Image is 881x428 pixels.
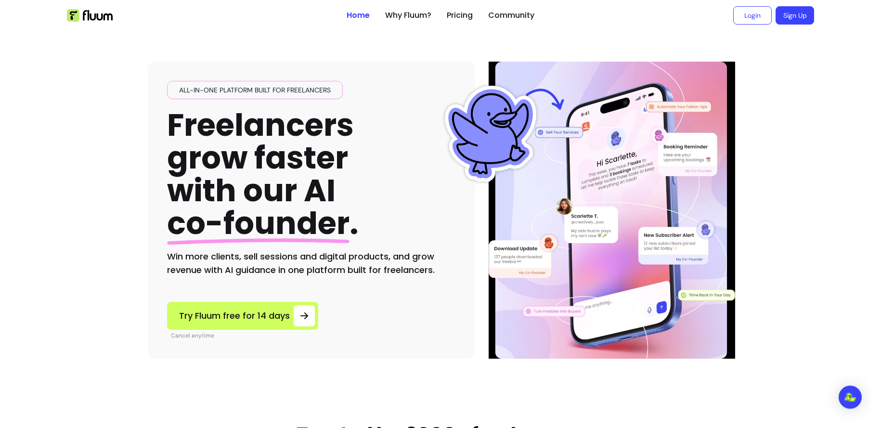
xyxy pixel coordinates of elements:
h2: Win more clients, sell sessions and digital products, and grow revenue with AI guidance in one pl... [167,250,456,277]
a: Pricing [447,10,473,21]
a: Why Fluum? [385,10,431,21]
span: co-founder [167,202,350,245]
span: Try Fluum free for 14 days [179,309,290,323]
p: Cancel anytime [171,332,318,339]
a: Try Fluum free for 14 days [167,302,318,330]
a: Home [347,10,370,21]
img: Fluum Logo [67,9,113,22]
img: Fluum Duck sticker [442,86,539,182]
a: Community [488,10,534,21]
span: All-in-one platform built for freelancers [175,85,335,95]
a: Sign Up [776,6,814,25]
h1: Freelancers grow faster with our AI . [167,109,359,240]
div: Open Intercom Messenger [839,386,862,409]
img: Hero [491,62,733,359]
a: Login [733,6,772,25]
